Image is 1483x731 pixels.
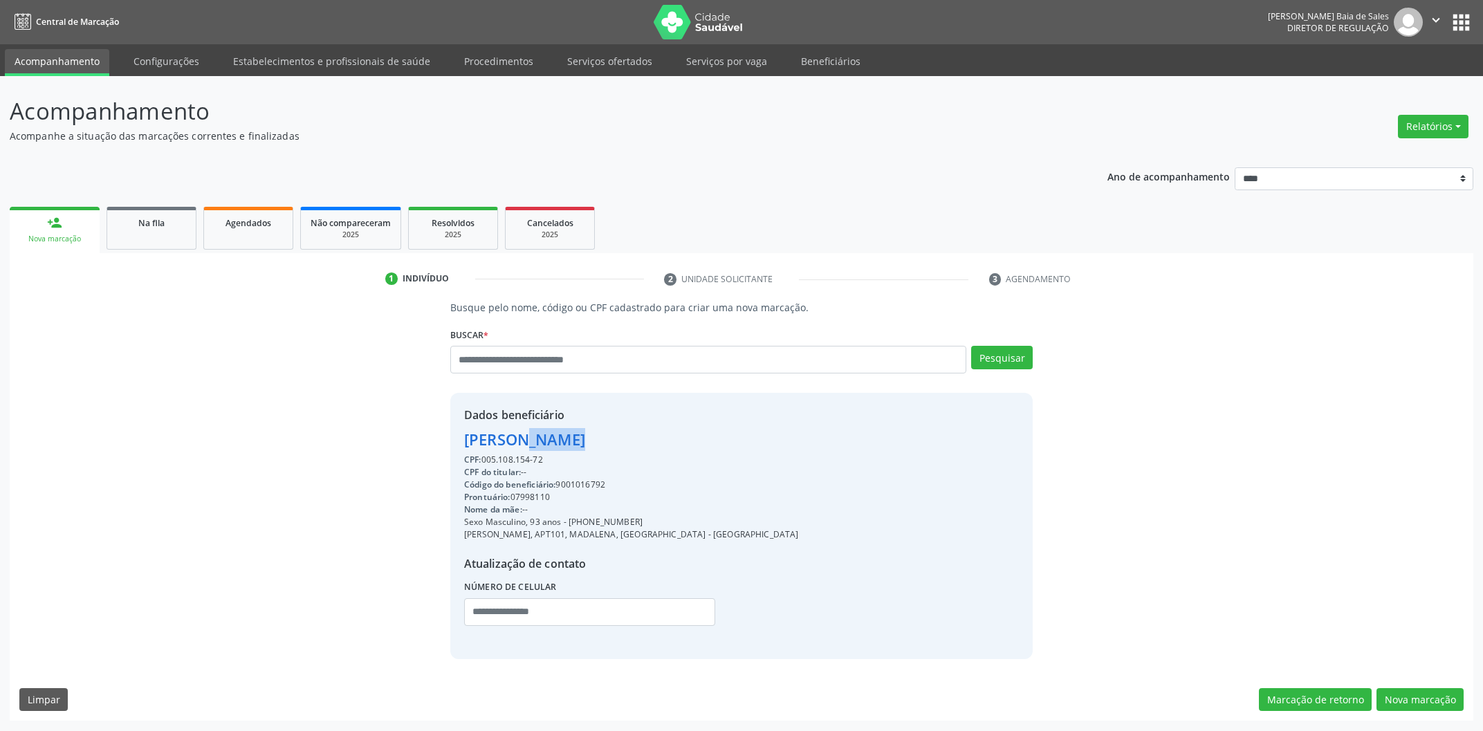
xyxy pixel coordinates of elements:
[223,49,440,73] a: Estabelecimentos e profissionais de saúde
[10,10,119,33] a: Central de Marcação
[464,528,799,541] div: [PERSON_NAME], APT101, MADALENA, [GEOGRAPHIC_DATA] - [GEOGRAPHIC_DATA]
[403,272,449,285] div: Indivíduo
[971,346,1033,369] button: Pesquisar
[464,555,799,572] div: Atualização de contato
[19,688,68,712] button: Limpar
[1449,10,1473,35] button: apps
[464,454,799,466] div: 005.108.154-72
[385,272,398,285] div: 1
[527,217,573,229] span: Cancelados
[10,129,1034,143] p: Acompanhe a situação das marcações correntes e finalizadas
[464,466,521,478] span: CPF do titular:
[47,215,62,230] div: person_add
[676,49,777,73] a: Serviços por vaga
[1107,167,1230,185] p: Ano de acompanhamento
[464,479,799,491] div: 9001016792
[1287,22,1389,34] span: Diretor de regulação
[311,217,391,229] span: Não compareceram
[418,230,488,240] div: 2025
[450,300,1033,315] p: Busque pelo nome, código ou CPF cadastrado para criar uma nova marcação.
[19,234,90,244] div: Nova marcação
[464,479,555,490] span: Código do beneficiário:
[138,217,165,229] span: Na fila
[1394,8,1423,37] img: img
[464,503,799,516] div: --
[791,49,870,73] a: Beneficiários
[464,466,799,479] div: --
[1423,8,1449,37] button: 
[225,217,271,229] span: Agendados
[464,454,481,465] span: CPF:
[311,230,391,240] div: 2025
[1398,115,1468,138] button: Relatórios
[1259,688,1372,712] button: Marcação de retorno
[10,94,1034,129] p: Acompanhamento
[450,324,488,346] label: Buscar
[464,407,799,423] div: Dados beneficiário
[464,516,799,528] div: Sexo Masculino, 93 anos - [PHONE_NUMBER]
[464,503,522,515] span: Nome da mãe:
[464,491,799,503] div: 07998110
[464,577,557,598] label: Número de celular
[5,49,109,76] a: Acompanhamento
[464,491,510,503] span: Prontuário:
[464,428,799,451] div: [PERSON_NAME]
[124,49,209,73] a: Configurações
[515,230,584,240] div: 2025
[36,16,119,28] span: Central de Marcação
[1376,688,1464,712] button: Nova marcação
[558,49,662,73] a: Serviços ofertados
[432,217,475,229] span: Resolvidos
[1268,10,1389,22] div: [PERSON_NAME] Baia de Sales
[454,49,543,73] a: Procedimentos
[1428,12,1444,28] i: 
